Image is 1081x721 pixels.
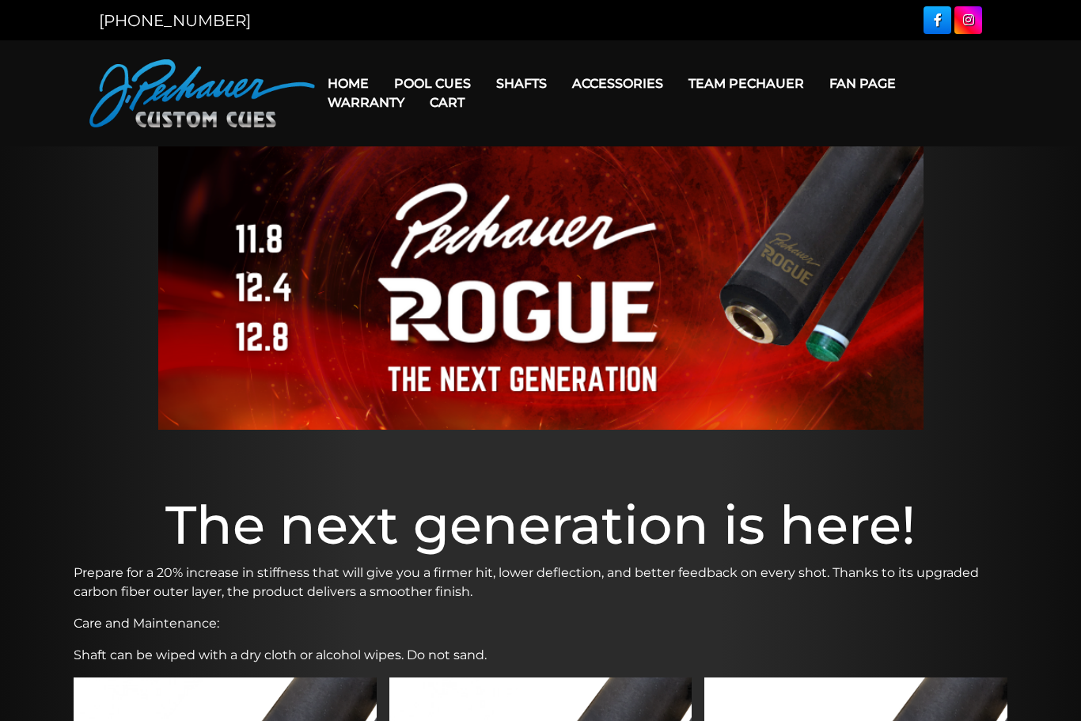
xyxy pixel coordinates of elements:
a: Home [315,63,381,104]
a: Accessories [559,63,676,104]
a: Warranty [315,82,417,123]
a: Fan Page [817,63,908,104]
p: Care and Maintenance: [74,614,1007,633]
a: Pool Cues [381,63,484,104]
p: Prepare for a 20% increase in stiffness that will give you a firmer hit, lower deflection, and be... [74,564,1007,601]
a: Cart [417,82,477,123]
a: Team Pechauer [676,63,817,104]
p: Shaft can be wiped with a dry cloth or alcohol wipes. Do not sand. [74,646,1007,665]
a: [PHONE_NUMBER] [99,11,251,30]
h1: The next generation is here! [74,493,1007,556]
a: Shafts [484,63,559,104]
img: Pechauer Custom Cues [89,59,315,127]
